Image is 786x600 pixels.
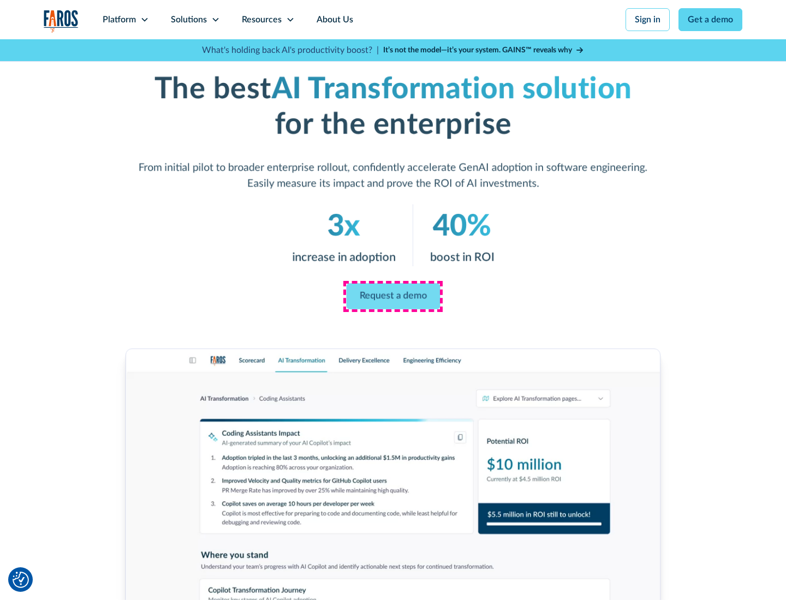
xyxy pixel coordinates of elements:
[383,45,584,56] a: It’s not the model—it’s your system. GAINS™ reveals why
[626,8,670,31] a: Sign in
[383,46,572,54] strong: It’s not the model—it’s your system. GAINS™ reveals why
[202,44,379,57] p: What's holding back AI's productivity boost? |
[433,212,491,241] em: 40%
[678,8,742,31] a: Get a demo
[13,572,29,588] img: Revisit consent button
[242,13,282,26] div: Resources
[271,74,632,104] em: AI Transformation solution
[154,74,271,104] strong: The best
[44,10,79,32] a: home
[44,10,79,32] img: Logo of the analytics and reporting company Faros.
[275,110,511,140] strong: for the enterprise
[346,284,440,310] a: Request a demo
[139,160,648,191] p: From initial pilot to broader enterprise rollout, confidently accelerate GenAI adoption in softwa...
[327,212,360,241] em: 3x
[171,13,207,26] div: Solutions
[292,249,395,266] p: increase in adoption
[430,249,495,266] p: boost in ROI
[103,13,136,26] div: Platform
[13,572,29,588] button: Cookie Settings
